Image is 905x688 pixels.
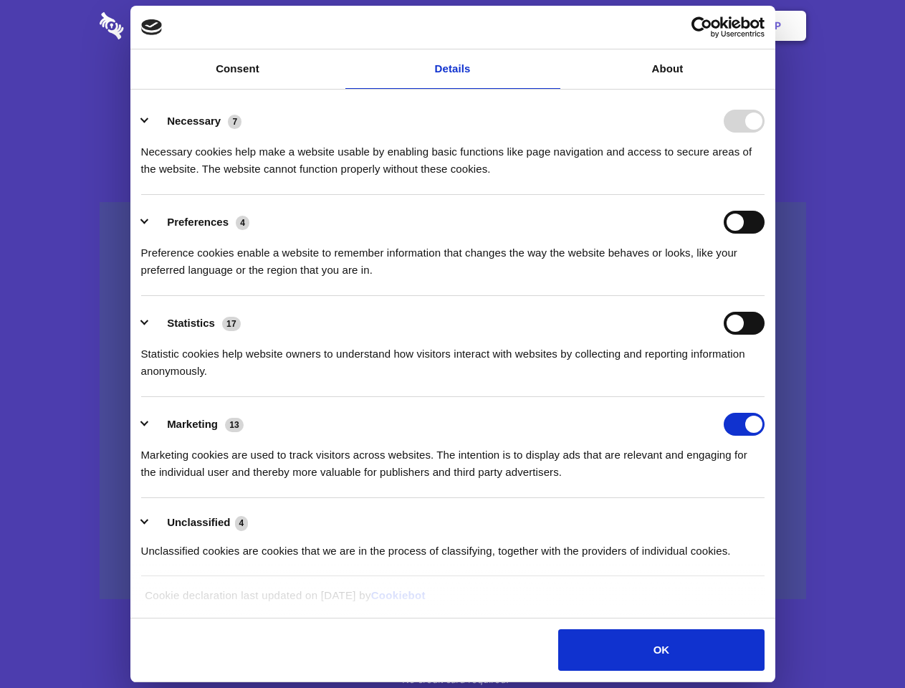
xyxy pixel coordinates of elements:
a: Usercentrics Cookiebot - opens in a new window [639,16,765,38]
label: Statistics [167,317,215,329]
div: Unclassified cookies are cookies that we are in the process of classifying, together with the pro... [141,532,765,560]
span: 4 [235,516,249,530]
span: 17 [222,317,241,331]
a: Login [650,4,712,48]
a: Wistia video thumbnail [100,202,806,600]
div: Marketing cookies are used to track visitors across websites. The intention is to display ads tha... [141,436,765,481]
a: Contact [581,4,647,48]
a: Consent [130,49,345,89]
button: OK [558,629,764,671]
div: Preference cookies enable a website to remember information that changes the way the website beha... [141,234,765,279]
button: Preferences (4) [141,211,259,234]
img: logo [141,19,163,35]
a: Details [345,49,560,89]
h1: Eliminate Slack Data Loss. [100,64,806,116]
button: Necessary (7) [141,110,251,133]
img: logo-wordmark-white-trans-d4663122ce5f474addd5e946df7df03e33cb6a1c49d2221995e7729f52c070b2.svg [100,12,222,39]
label: Preferences [167,216,229,228]
div: Cookie declaration last updated on [DATE] by [134,587,771,615]
button: Unclassified (4) [141,514,257,532]
div: Necessary cookies help make a website usable by enabling basic functions like page navigation and... [141,133,765,178]
h4: Auto-redaction of sensitive data, encrypted data sharing and self-destructing private chats. Shar... [100,130,806,178]
span: 4 [236,216,249,230]
label: Necessary [167,115,221,127]
a: Pricing [421,4,483,48]
a: Cookiebot [371,589,426,601]
a: About [560,49,775,89]
button: Marketing (13) [141,413,253,436]
button: Statistics (17) [141,312,250,335]
iframe: Drift Widget Chat Controller [833,616,888,671]
span: 13 [225,418,244,432]
label: Marketing [167,418,218,430]
span: 7 [228,115,241,129]
div: Statistic cookies help website owners to understand how visitors interact with websites by collec... [141,335,765,380]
